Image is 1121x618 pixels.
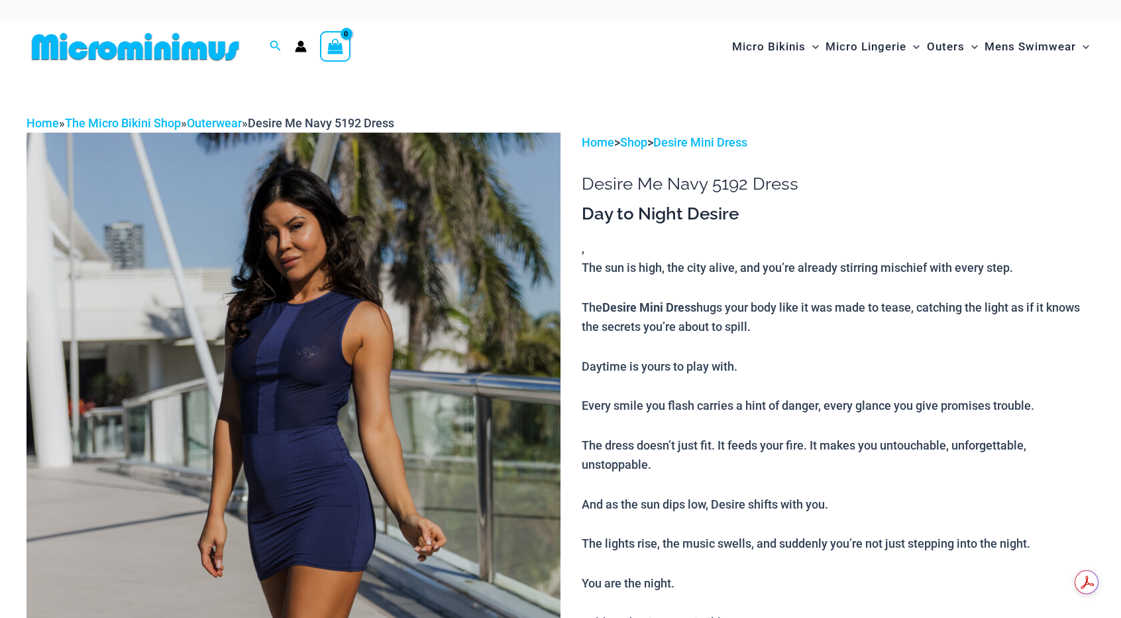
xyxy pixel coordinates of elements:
[582,174,1094,194] h1: Desire Me Navy 5192 Dress
[732,30,806,64] span: Micro Bikinis
[965,30,978,64] span: Menu Toggle
[906,30,920,64] span: Menu Toggle
[806,30,819,64] span: Menu Toggle
[320,31,350,62] a: View Shopping Cart, empty
[187,116,242,130] a: Outerwear
[582,203,1094,225] h3: Day to Night Desire
[826,30,906,64] span: Micro Lingerie
[924,27,981,67] a: OutersMenu ToggleMenu Toggle
[620,135,647,149] a: Shop
[270,38,282,55] a: Search icon link
[729,27,822,67] a: Micro BikinisMenu ToggleMenu Toggle
[27,116,394,130] span: » » »
[27,116,59,130] a: Home
[653,135,747,149] a: Desire Mini Dress
[985,30,1076,64] span: Mens Swimwear
[927,30,965,64] span: Outers
[582,135,614,149] a: Home
[602,299,696,315] b: Desire Mini Dress
[727,25,1094,69] nav: Site Navigation
[65,116,181,130] a: The Micro Bikini Shop
[295,40,307,52] a: Account icon link
[248,116,394,130] span: Desire Me Navy 5192 Dress
[582,133,1094,153] p: > >
[981,27,1093,67] a: Mens SwimwearMenu ToggleMenu Toggle
[822,27,923,67] a: Micro LingerieMenu ToggleMenu Toggle
[1076,30,1089,64] span: Menu Toggle
[27,32,244,62] img: MM SHOP LOGO FLAT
